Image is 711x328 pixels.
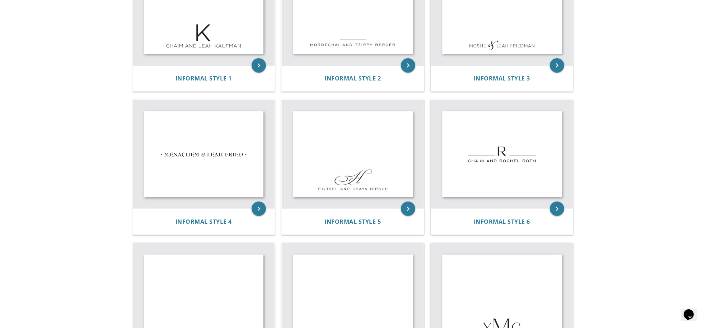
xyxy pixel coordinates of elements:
span: Informal Style 2 [324,74,381,82]
span: Informal Style 1 [176,74,232,82]
a: Informal Style 4 [176,218,232,225]
a: keyboard_arrow_right [252,58,266,73]
a: keyboard_arrow_right [401,202,415,216]
img: Informal Style 5 [282,100,424,209]
a: Informal Style 5 [324,218,381,225]
a: Informal Style 3 [474,75,530,82]
span: Informal Style 6 [474,218,530,226]
a: keyboard_arrow_right [550,58,564,73]
img: Informal Style 6 [431,100,573,209]
img: Informal Style 4 [133,100,275,209]
a: Informal Style 1 [176,75,232,82]
a: Informal Style 2 [324,75,381,82]
a: keyboard_arrow_right [550,202,564,216]
iframe: chat widget [681,299,704,321]
span: Informal Style 3 [474,74,530,82]
a: Informal Style 6 [474,218,530,225]
a: keyboard_arrow_right [252,202,266,216]
a: keyboard_arrow_right [401,58,415,73]
span: Informal Style 5 [324,218,381,226]
span: Informal Style 4 [176,218,232,226]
